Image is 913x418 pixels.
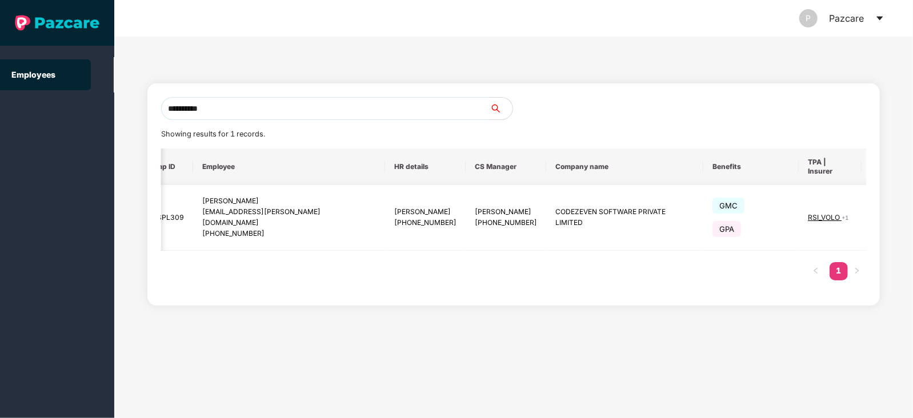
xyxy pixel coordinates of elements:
span: GPA [712,221,741,237]
th: Employee [193,148,385,185]
div: [PHONE_NUMBER] [394,218,457,228]
th: Benefits [703,148,799,185]
span: + 1 [842,214,848,221]
button: right [848,262,866,280]
li: Previous Page [807,262,825,280]
th: Emp ID [143,148,193,185]
div: [PHONE_NUMBER] [475,218,537,228]
div: [PERSON_NAME] [475,207,537,218]
span: RSI_VOLO [808,213,842,222]
li: 1 [830,262,848,280]
li: Next Page [848,262,866,280]
a: 1 [830,262,848,279]
span: Showing results for 1 records. [161,130,265,138]
span: search [489,104,512,113]
button: search [489,97,513,120]
span: caret-down [875,14,884,23]
button: left [807,262,825,280]
span: right [854,267,860,274]
th: CS Manager [466,148,546,185]
span: left [812,267,819,274]
span: P [806,9,811,27]
th: HR details [385,148,466,185]
div: [PERSON_NAME] [394,207,457,218]
span: GMC [712,198,744,214]
th: Company name [546,148,703,185]
div: [PERSON_NAME] [202,196,376,207]
div: [EMAIL_ADDRESS][PERSON_NAME][DOMAIN_NAME] [202,207,376,228]
td: CSPL309 [143,185,193,251]
th: More [862,148,899,185]
a: Employees [11,70,55,79]
td: CODEZEVEN SOFTWARE PRIVATE LIMITED [546,185,703,251]
div: [PHONE_NUMBER] [202,228,376,239]
th: TPA | Insurer [799,148,862,185]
